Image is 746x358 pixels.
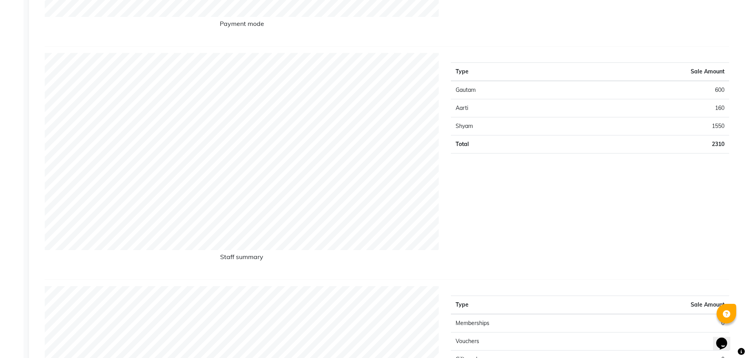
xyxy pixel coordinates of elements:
td: 600 [564,81,729,99]
h6: Payment mode [45,20,439,31]
th: Sale Amount [590,296,729,314]
th: Type [451,296,590,314]
iframe: chat widget [713,327,738,350]
td: Vouchers [451,332,590,351]
td: Gautam [451,81,564,99]
h6: Staff summary [45,253,439,264]
td: Shyam [451,117,564,135]
td: 0 [590,314,729,332]
td: 0 [590,332,729,351]
th: Sale Amount [564,63,729,81]
td: Total [451,135,564,153]
td: Aarti [451,99,564,117]
td: Memberships [451,314,590,332]
td: 160 [564,99,729,117]
th: Type [451,63,564,81]
td: 2310 [564,135,729,153]
td: 1550 [564,117,729,135]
